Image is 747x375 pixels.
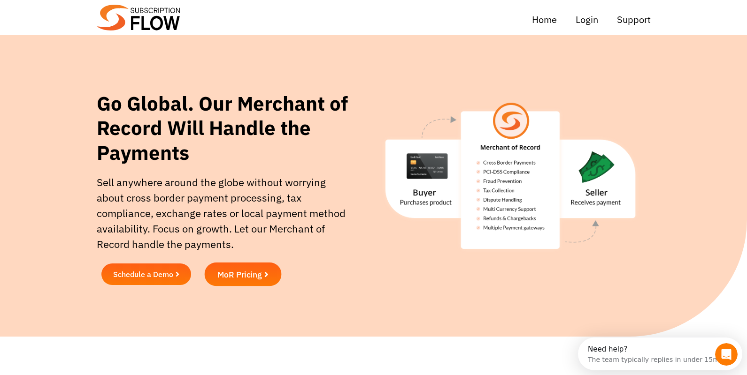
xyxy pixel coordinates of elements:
[10,15,141,25] div: The team typically replies in under 15m
[97,174,350,252] p: Sell anywhere around the globe without worrying about cross border payment processing, tax compli...
[617,13,651,27] a: Support
[532,13,557,27] a: Home
[4,4,169,30] div: Open Intercom Messenger
[10,8,141,15] div: Need help?
[217,270,262,278] span: MoR Pricing
[578,337,742,370] iframe: Intercom live chat discovery launcher
[97,5,180,30] img: new-logo
[205,262,282,286] a: MoR Pricing
[715,343,738,366] iframe: Intercom live chat
[113,270,173,278] span: Schedule a Demo
[576,13,598,27] a: Login
[97,91,361,165] h1: Go Global. Our Merchant of Record Will Handle the Payments
[101,263,191,285] a: Schedule a Demo
[370,91,650,262] img: mor-imagee (1)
